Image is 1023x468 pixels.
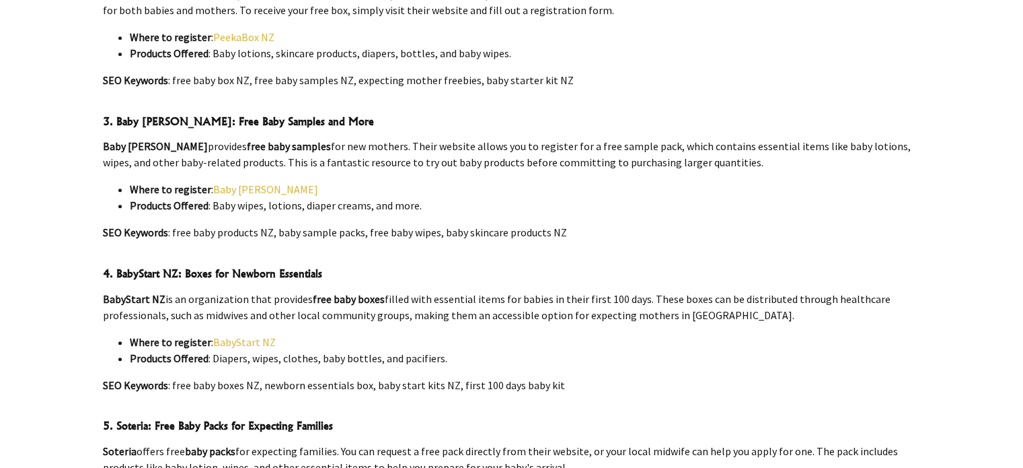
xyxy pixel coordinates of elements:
strong: SEO Keywords [103,378,168,392]
strong: Products Offered [130,352,209,365]
li: : [130,334,921,350]
strong: Products Offered [130,46,209,60]
a: Baby [PERSON_NAME] [213,182,318,196]
li: : [130,29,921,45]
strong: 5. Soteria: Free Baby Packs for Expecting Families [103,419,333,432]
strong: Where to register [130,182,211,196]
li: : Baby wipes, lotions, diaper creams, and more. [130,197,921,213]
strong: free baby boxes [313,292,385,306]
li: : [130,181,921,197]
strong: Where to register [130,335,211,349]
strong: BabyStart NZ [103,292,165,306]
strong: Where to register [130,30,211,44]
strong: free baby samples [247,139,331,153]
strong: 4. BabyStart NZ: Boxes for Newborn Essentials [103,267,322,280]
strong: Soteria [103,444,137,458]
a: PeekaBox NZ [213,30,274,44]
strong: Baby [PERSON_NAME] [103,139,208,153]
strong: SEO Keywords [103,226,168,239]
a: BabyStart NZ [213,335,276,349]
strong: baby packs [185,444,235,458]
strong: Products Offered [130,199,209,212]
p: is an organization that provides filled with essential items for babies in their first 100 days. ... [103,291,921,323]
strong: SEO Keywords [103,73,168,87]
p: : free baby boxes NZ, newborn essentials box, baby start kits NZ, first 100 days baby kit [103,377,921,393]
p: : free baby box NZ, free baby samples NZ, expecting mother freebies, baby starter kit NZ [103,72,921,88]
p: provides for new mothers. Their website allows you to register for a free sample pack, which cont... [103,138,921,170]
p: : free baby products NZ, baby sample packs, free baby wipes, baby skincare products NZ [103,224,921,240]
strong: 3. Baby [PERSON_NAME]: Free Baby Samples and More [103,114,374,128]
li: : Diapers, wipes, clothes, baby bottles, and pacifiers. [130,350,921,366]
li: : Baby lotions, skincare products, diapers, bottles, and baby wipes. [130,45,921,61]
